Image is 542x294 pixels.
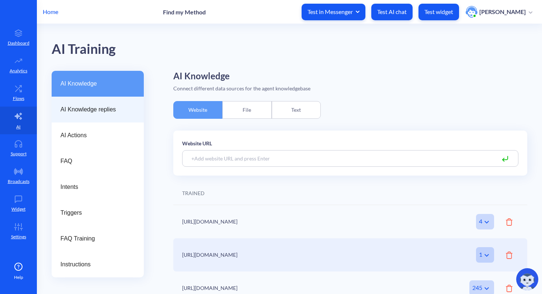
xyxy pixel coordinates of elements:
a: FAQ Training [52,226,144,252]
span: Instructions [60,260,129,269]
span: FAQ Training [60,234,129,243]
span: Intents [60,183,129,191]
p: Flows [13,95,24,102]
span: Triggers [60,208,129,217]
div: TRAINED [182,189,205,197]
a: Triggers [52,200,144,226]
span: AI Actions [60,131,129,140]
button: Test in Messenger [302,4,365,20]
div: File [222,101,271,119]
button: Test AI chat [371,4,413,20]
div: [URL][DOMAIN_NAME] [182,284,440,292]
img: copilot-icon.svg [516,268,538,290]
div: Website [173,101,222,119]
span: AI Knowledge [60,79,129,88]
span: FAQ [60,157,129,166]
p: [PERSON_NAME] [479,8,526,16]
div: [URL][DOMAIN_NAME] [182,251,440,259]
p: Home [43,7,58,16]
p: AI [16,124,21,130]
span: AI Knowledge replies [60,105,129,114]
button: Test widget [418,4,459,20]
p: Broadcasts [8,178,29,185]
img: user photo [466,6,477,18]
a: FAQ [52,148,144,174]
h2: AI Knowledge [173,71,527,82]
p: Widget [11,206,25,212]
div: [URL][DOMAIN_NAME] [182,218,440,225]
p: Test AI chat [377,8,407,15]
span: Test in Messenger [308,8,359,16]
a: AI Knowledge replies [52,97,144,122]
a: Instructions [52,252,144,277]
a: AI Actions [52,122,144,148]
p: Find my Method [163,8,206,15]
div: 1 [476,247,494,263]
div: Connect different data sources for the agent knowledgebase [173,84,527,92]
p: Test widget [424,8,453,15]
input: +Add website URL and press Enter [182,150,518,167]
button: user photo[PERSON_NAME] [462,5,536,18]
a: Intents [52,174,144,200]
span: Help [14,274,23,281]
p: Website URL [182,139,518,147]
div: 4 [476,214,494,229]
p: Support [11,151,27,157]
a: AI Knowledge [52,71,144,97]
div: Text [272,101,321,119]
div: AI Training [52,39,116,60]
p: Analytics [10,68,27,74]
p: Settings [11,234,26,240]
p: Dashboard [8,40,29,46]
